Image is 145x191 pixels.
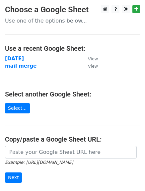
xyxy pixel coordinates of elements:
h4: Copy/paste a Google Sheet URL: [5,135,140,143]
small: Example: [URL][DOMAIN_NAME] [5,160,73,165]
a: mail merge [5,63,36,69]
p: Use one of the options below... [5,17,140,24]
small: View [88,56,98,61]
input: Next [5,172,22,183]
small: View [88,64,98,69]
h4: Select another Google Sheet: [5,90,140,98]
input: Paste your Google Sheet URL here [5,146,137,159]
a: View [81,63,98,69]
a: View [81,56,98,62]
h3: Choose a Google Sheet [5,5,140,15]
a: [DATE] [5,56,24,62]
a: Select... [5,103,30,113]
h4: Use a recent Google Sheet: [5,44,140,52]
